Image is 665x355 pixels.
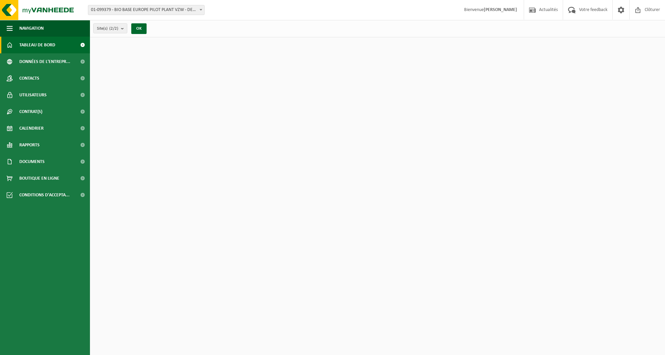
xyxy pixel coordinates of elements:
span: Tableau de bord [19,37,55,53]
button: OK [131,23,147,34]
strong: [PERSON_NAME] [484,7,517,12]
span: Contacts [19,70,39,87]
span: Calendrier [19,120,44,137]
span: Contrat(s) [19,103,42,120]
span: Données de l'entrepr... [19,53,70,70]
span: Navigation [19,20,44,37]
span: Documents [19,153,45,170]
span: 01-099379 - BIO BASE EUROPE PILOT PLANT VZW - DESTELDONK [88,5,204,15]
span: 01-099379 - BIO BASE EUROPE PILOT PLANT VZW - DESTELDONK [88,5,205,15]
span: Boutique en ligne [19,170,59,187]
span: Conditions d'accepta... [19,187,70,203]
count: (2/2) [109,26,118,31]
span: Site(s) [97,24,118,34]
span: Utilisateurs [19,87,47,103]
button: Site(s)(2/2) [93,23,127,33]
span: Rapports [19,137,40,153]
